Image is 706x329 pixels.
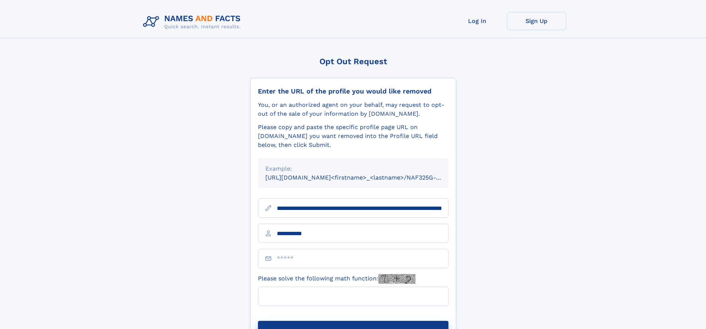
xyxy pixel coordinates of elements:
label: Please solve the following math function: [258,274,415,284]
div: Opt Out Request [250,57,456,66]
a: Sign Up [507,12,566,30]
div: Example: [265,164,441,173]
div: Please copy and paste the specific profile page URL on [DOMAIN_NAME] you want removed into the Pr... [258,123,448,149]
div: You, or an authorized agent on your behalf, may request to opt-out of the sale of your informatio... [258,101,448,118]
div: Enter the URL of the profile you would like removed [258,87,448,95]
small: [URL][DOMAIN_NAME]<firstname>_<lastname>/NAF325G-xxxxxxxx [265,174,463,181]
a: Log In [448,12,507,30]
img: Logo Names and Facts [140,12,247,32]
